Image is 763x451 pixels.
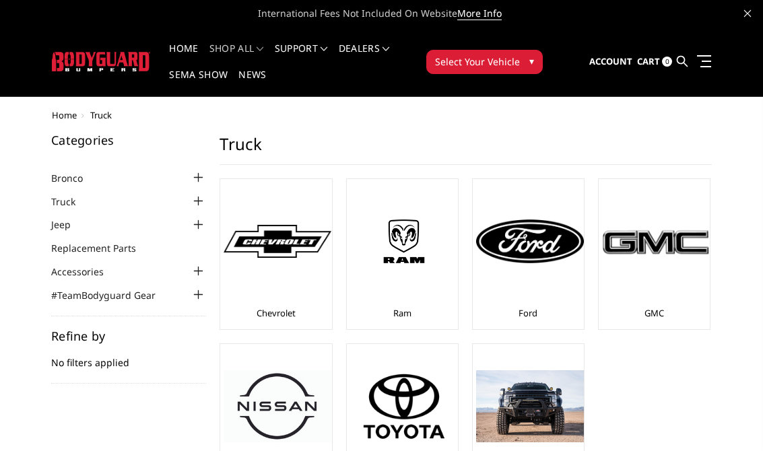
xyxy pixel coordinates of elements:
h5: Categories [51,134,206,146]
span: Account [589,55,632,67]
a: News [238,70,266,96]
a: Truck [51,195,92,209]
button: Select Your Vehicle [426,50,543,74]
a: Account [589,44,632,80]
h5: Refine by [51,330,206,342]
a: Ram [393,307,411,319]
a: #TeamBodyguard Gear [51,288,172,302]
span: 0 [662,57,672,67]
a: Bronco [51,171,100,185]
a: Ford [519,307,537,319]
a: Support [275,44,328,70]
a: Home [169,44,198,70]
a: Chevrolet [257,307,296,319]
a: Jeep [51,217,88,232]
a: Cart 0 [637,44,672,80]
h1: Truck [220,134,712,165]
a: shop all [209,44,264,70]
a: Replacement Parts [51,241,153,255]
span: ▾ [529,54,534,68]
a: GMC [644,307,664,319]
a: Home [52,109,77,121]
a: Dealers [339,44,390,70]
span: Select Your Vehicle [435,55,520,69]
a: More Info [457,7,502,20]
a: Accessories [51,265,121,279]
span: Truck [90,109,112,121]
div: No filters applied [51,330,206,384]
a: SEMA Show [169,70,228,96]
span: Cart [637,55,660,67]
img: BODYGUARD BUMPERS [52,52,151,71]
